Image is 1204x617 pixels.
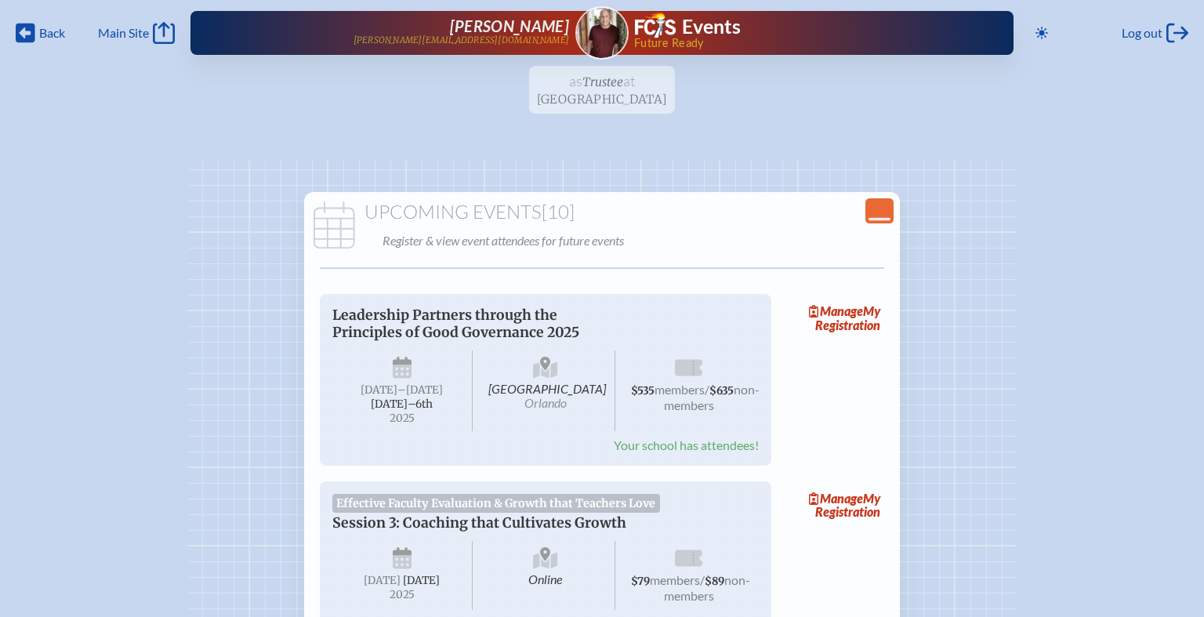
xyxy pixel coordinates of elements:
[577,8,627,58] img: Gravatar
[98,22,175,44] a: Main Site
[364,574,401,587] span: [DATE]
[809,491,863,506] span: Manage
[809,303,863,318] span: Manage
[383,230,890,252] p: Register & view event attendees for future events
[345,589,459,601] span: 2025
[476,541,616,610] span: Online
[354,35,569,45] p: [PERSON_NAME][EMAIL_ADDRESS][DOMAIN_NAME]
[682,17,741,37] h1: Events
[655,382,705,397] span: members
[332,494,660,513] span: Effective Faculty Evaluation & Growth that Teachers Love
[705,382,709,397] span: /
[635,13,676,38] img: Florida Council of Independent Schools
[39,25,65,41] span: Back
[241,17,569,49] a: [PERSON_NAME][PERSON_NAME][EMAIL_ADDRESS][DOMAIN_NAME]
[371,397,433,411] span: [DATE]–⁠6th
[542,200,575,223] span: [10]
[345,412,459,424] span: 2025
[664,572,751,603] span: non-members
[635,13,741,41] a: FCIS LogoEvents
[332,514,626,532] span: Session 3: Coaching that Cultivates Growth
[705,575,724,588] span: $89
[476,350,616,431] span: [GEOGRAPHIC_DATA]
[524,395,567,410] span: Orlando
[635,13,963,49] div: FCIS Events — Future ready
[700,572,705,587] span: /
[631,384,655,397] span: $535
[397,383,443,397] span: –[DATE]
[1122,25,1162,41] span: Log out
[664,382,760,412] span: non-members
[784,488,884,524] a: ManageMy Registration
[614,437,759,452] span: Your school has attendees!
[310,201,894,223] h1: Upcoming Events
[332,307,579,341] span: Leadership Partners through the Principles of Good Governance 2025
[634,38,963,49] span: Future Ready
[450,16,569,35] span: [PERSON_NAME]
[98,25,149,41] span: Main Site
[631,575,650,588] span: $79
[403,574,440,587] span: [DATE]
[650,572,700,587] span: members
[575,6,629,60] a: Gravatar
[361,383,397,397] span: [DATE]
[784,300,884,336] a: ManageMy Registration
[709,384,734,397] span: $635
